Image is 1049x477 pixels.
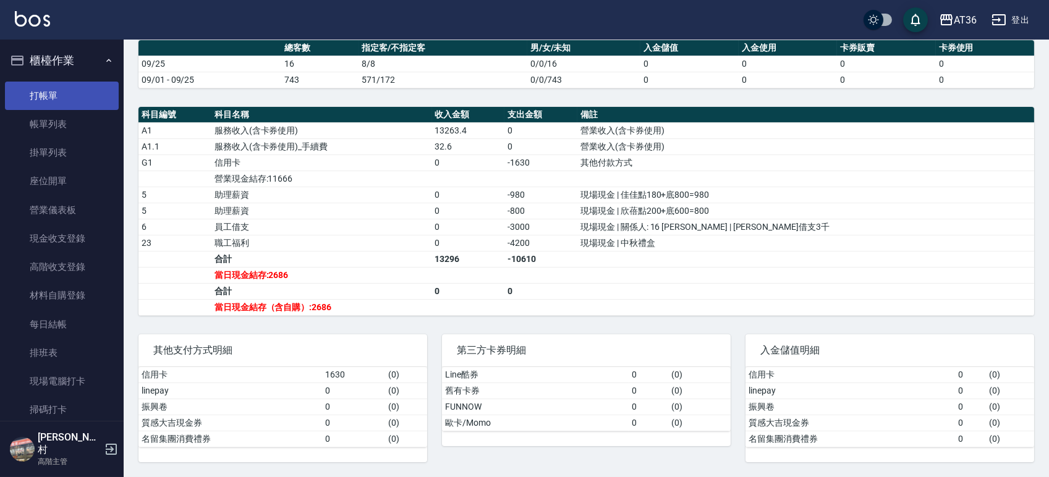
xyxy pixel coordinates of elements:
[629,382,669,399] td: 0
[668,382,731,399] td: ( 0 )
[442,382,629,399] td: 舊有卡券
[442,367,629,383] td: Line酷券
[432,187,505,203] td: 0
[504,122,577,138] td: 0
[211,267,432,283] td: 當日現金結存:2686
[5,138,119,167] a: 掛單列表
[5,167,119,195] a: 座位開單
[138,107,211,123] th: 科目編號
[281,72,359,88] td: 743
[38,456,101,467] p: 高階主管
[442,415,629,431] td: 歐卡/Momo
[577,154,1034,171] td: 其他付款方式
[955,415,986,431] td: 0
[504,154,577,171] td: -1630
[138,203,211,219] td: 5
[577,219,1034,235] td: 現場現金 | 關係人: 16 [PERSON_NAME] | [PERSON_NAME]借支3千
[986,431,1034,447] td: ( 0 )
[903,7,928,32] button: save
[577,122,1034,138] td: 營業收入(含卡券使用)
[442,399,629,415] td: FUNNOW
[432,283,505,299] td: 0
[211,187,432,203] td: 助理薪資
[211,283,432,299] td: 合計
[322,415,385,431] td: 0
[385,367,427,383] td: ( 0 )
[955,431,986,447] td: 0
[837,40,935,56] th: 卡券販賣
[527,40,640,56] th: 男/女/未知
[138,154,211,171] td: G1
[432,154,505,171] td: 0
[760,344,1019,357] span: 入金儲值明細
[138,72,281,88] td: 09/01 - 09/25
[986,367,1034,383] td: ( 0 )
[322,382,385,399] td: 0
[577,235,1034,251] td: 現場現金 | 中秋禮盒
[5,367,119,395] a: 現場電腦打卡
[322,399,385,415] td: 0
[138,382,322,399] td: linepay
[504,107,577,123] th: 支出金額
[640,40,739,56] th: 入金儲值
[138,367,322,383] td: 信用卡
[739,40,837,56] th: 入金使用
[504,219,577,235] td: -3000
[385,415,427,431] td: ( 0 )
[442,367,731,431] table: a dense table
[739,56,837,72] td: 0
[640,72,739,88] td: 0
[138,138,211,154] td: A1.1
[211,299,432,315] td: 當日現金結存（含自購）:2686
[138,367,427,447] table: a dense table
[138,107,1034,316] table: a dense table
[211,107,432,123] th: 科目名稱
[457,344,716,357] span: 第三方卡券明細
[5,395,119,424] a: 掃碼打卡
[986,399,1034,415] td: ( 0 )
[138,122,211,138] td: A1
[211,219,432,235] td: 員工借支
[577,138,1034,154] td: 營業收入(含卡券使用)
[5,44,119,77] button: 櫃檯作業
[987,9,1034,32] button: 登出
[986,382,1034,399] td: ( 0 )
[629,399,669,415] td: 0
[432,138,505,154] td: 32.6
[668,399,731,415] td: ( 0 )
[577,107,1034,123] th: 備註
[432,251,505,267] td: 13296
[739,72,837,88] td: 0
[359,72,527,88] td: 571/172
[432,235,505,251] td: 0
[504,251,577,267] td: -10610
[504,283,577,299] td: 0
[211,251,432,267] td: 合計
[211,154,432,171] td: 信用卡
[936,56,1034,72] td: 0
[432,107,505,123] th: 收入金額
[745,367,955,383] td: 信用卡
[211,138,432,154] td: 服務收入(含卡券使用)_手續費
[322,367,385,383] td: 1630
[138,431,322,447] td: 名留集團消費禮券
[432,122,505,138] td: 13263.4
[211,235,432,251] td: 職工福利
[153,344,412,357] span: 其他支付方式明細
[5,82,119,110] a: 打帳單
[5,310,119,339] a: 每日結帳
[527,72,640,88] td: 0/0/743
[934,7,982,33] button: AT36
[5,339,119,367] a: 排班表
[5,110,119,138] a: 帳單列表
[385,382,427,399] td: ( 0 )
[745,382,955,399] td: linepay
[504,203,577,219] td: -800
[359,40,527,56] th: 指定客/不指定客
[504,138,577,154] td: 0
[745,367,1034,447] table: a dense table
[211,171,432,187] td: 營業現金結存:11666
[955,399,986,415] td: 0
[281,56,359,72] td: 16
[5,224,119,253] a: 現金收支登錄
